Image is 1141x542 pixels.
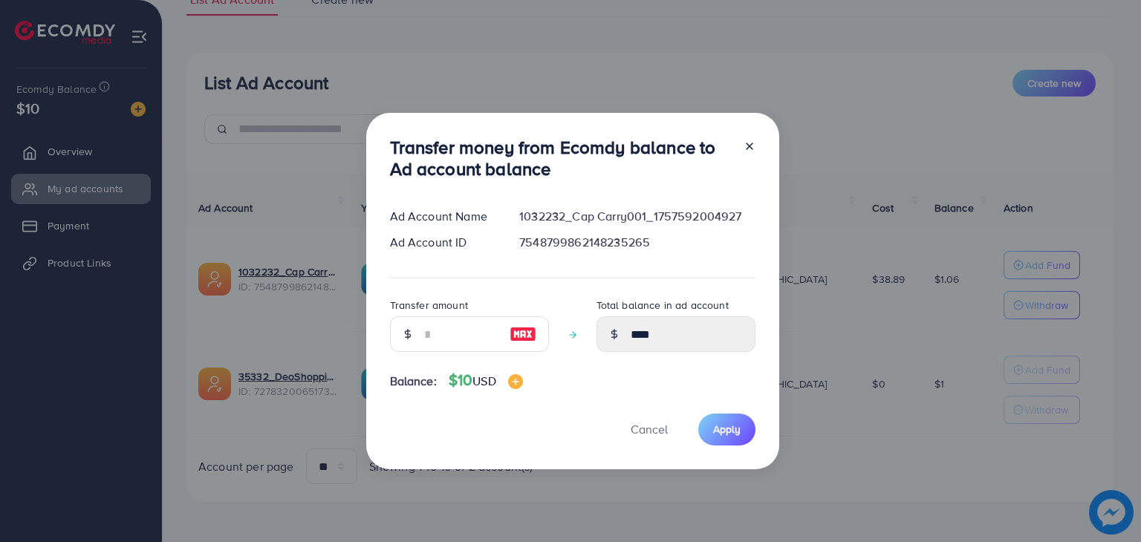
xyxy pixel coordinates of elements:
h4: $10 [449,371,523,390]
div: 1032232_Cap Carry001_1757592004927 [507,208,767,225]
span: Balance: [390,373,437,390]
div: 7548799862148235265 [507,234,767,251]
span: Cancel [631,421,668,437]
div: Ad Account Name [378,208,508,225]
label: Transfer amount [390,298,468,313]
img: image [510,325,536,343]
button: Apply [698,414,755,445]
img: image [508,374,523,389]
div: Ad Account ID [378,234,508,251]
button: Cancel [612,414,686,445]
label: Total balance in ad account [596,298,729,313]
span: Apply [713,422,741,437]
span: USD [472,373,495,389]
h3: Transfer money from Ecomdy balance to Ad account balance [390,137,732,180]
